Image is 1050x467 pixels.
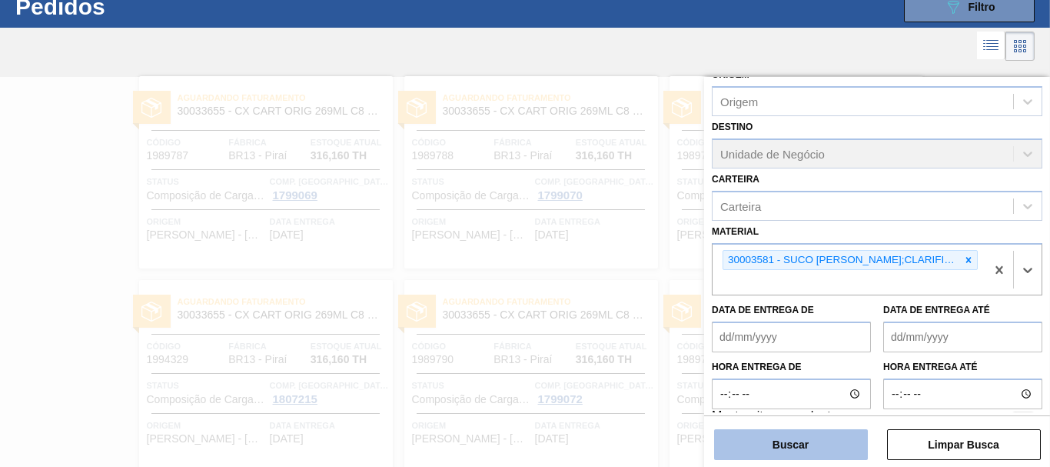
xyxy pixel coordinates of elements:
[712,174,759,185] label: Carteira
[723,251,960,270] div: 30003581 - SUCO [PERSON_NAME];CLARIFIC.C/SO2;PEPSI;
[712,305,814,315] label: Data de Entrega de
[128,76,393,269] a: statusAguardando Faturamento30033655 - CX CART ORIG 269ML C8 429 WR 276GCódigo1989787FábricaBR13 ...
[712,322,871,352] input: dd/mm/yyyy
[1005,32,1035,61] div: Visão em Cards
[720,199,761,212] div: Carteira
[393,76,658,269] a: statusAguardando Faturamento30033655 - CX CART ORIG 269ML C8 429 WR 276GCódigo1989788FábricaBR13 ...
[977,32,1005,61] div: Visão em Lista
[712,122,753,132] label: Destino
[720,95,758,108] div: Origem
[883,322,1042,352] input: dd/mm/yyyy
[658,76,923,269] a: statusAguardando Faturamento30033655 - CX CART ORIG 269ML C8 429 WR 276GCódigo1989789FábricaBR13 ...
[712,356,871,379] label: Hora entrega de
[969,1,995,13] span: Filtro
[712,226,759,237] label: Material
[883,305,990,315] label: Data de Entrega até
[883,356,1042,379] label: Hora entrega até
[712,409,844,428] label: Mostrar itens pendentes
